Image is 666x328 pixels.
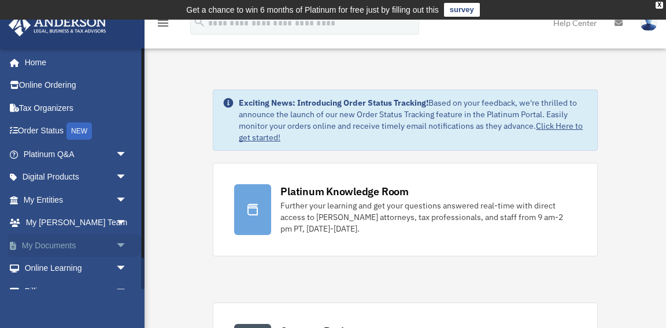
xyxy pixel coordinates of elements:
a: Platinum Knowledge Room Further your learning and get your questions answered real-time with dire... [213,163,598,256]
div: Platinum Knowledge Room [280,184,409,199]
a: My [PERSON_NAME] Teamarrow_drop_down [8,211,145,234]
i: search [193,16,206,28]
div: Get a chance to win 6 months of Platinum for free just by filling out this [186,3,439,17]
i: menu [156,16,170,30]
a: Digital Productsarrow_drop_down [8,166,145,189]
span: arrow_drop_down [116,188,139,212]
a: menu [156,20,170,30]
a: Billingarrow_drop_down [8,279,145,303]
a: Tax Organizers [8,96,145,120]
div: close [656,2,663,9]
img: Anderson Advisors Platinum Portal [5,14,110,36]
a: Click Here to get started! [239,121,583,143]
a: My Documentsarrow_drop_down [8,234,145,257]
span: arrow_drop_down [116,234,139,258]
a: survey [444,3,480,17]
span: arrow_drop_down [116,211,139,235]
a: Order StatusNEW [8,120,145,143]
span: arrow_drop_down [116,143,139,166]
a: My Entitiesarrow_drop_down [8,188,145,211]
div: NEW [66,122,92,140]
div: Based on your feedback, we're thrilled to announce the launch of our new Order Status Tracking fe... [239,97,588,143]
a: Home [8,51,139,74]
a: Online Learningarrow_drop_down [8,257,145,280]
a: Online Ordering [8,74,145,97]
span: arrow_drop_down [116,279,139,303]
strong: Exciting News: Introducing Order Status Tracking! [239,98,428,108]
span: arrow_drop_down [116,257,139,281]
a: Platinum Q&Aarrow_drop_down [8,143,145,166]
div: Further your learning and get your questions answered real-time with direct access to [PERSON_NAM... [280,200,576,234]
span: arrow_drop_down [116,166,139,189]
img: User Pic [640,14,657,31]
